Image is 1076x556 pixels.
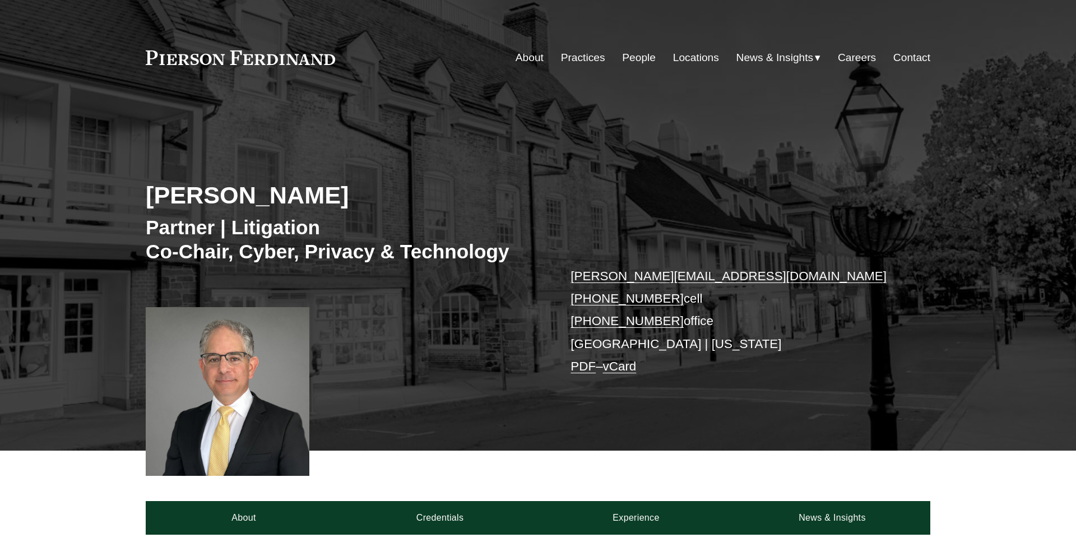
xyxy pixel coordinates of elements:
[146,215,538,264] h3: Partner | Litigation Co-Chair, Cyber, Privacy & Technology
[734,501,930,535] a: News & Insights
[736,47,821,68] a: folder dropdown
[571,269,887,283] a: [PERSON_NAME][EMAIL_ADDRESS][DOMAIN_NAME]
[571,291,684,305] a: [PHONE_NUMBER]
[893,47,930,68] a: Contact
[146,501,342,535] a: About
[838,47,876,68] a: Careers
[538,501,734,535] a: Experience
[622,47,656,68] a: People
[146,180,538,210] h2: [PERSON_NAME]
[571,265,897,378] p: cell office [GEOGRAPHIC_DATA] | [US_STATE] –
[571,314,684,328] a: [PHONE_NUMBER]
[342,501,538,535] a: Credentials
[736,48,814,68] span: News & Insights
[571,359,596,373] a: PDF
[673,47,719,68] a: Locations
[561,47,605,68] a: Practices
[603,359,637,373] a: vCard
[516,47,544,68] a: About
